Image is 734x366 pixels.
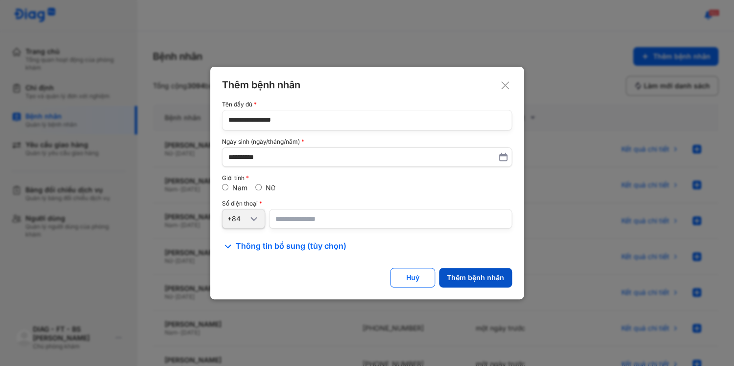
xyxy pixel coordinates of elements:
div: Ngày sinh (ngày/tháng/năm) [222,138,512,145]
div: Số điện thoại [222,200,512,207]
label: Nam [232,183,247,192]
div: Thêm bệnh nhân [447,273,504,282]
span: Thông tin bổ sung (tùy chọn) [236,240,346,252]
div: Tên đầy đủ [222,101,512,108]
label: Nữ [266,183,275,192]
div: Thêm bệnh nhân [222,78,512,91]
div: Giới tính [222,175,512,182]
button: Thêm bệnh nhân [439,268,512,288]
div: +84 [227,214,248,223]
button: Huỷ [390,268,435,288]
